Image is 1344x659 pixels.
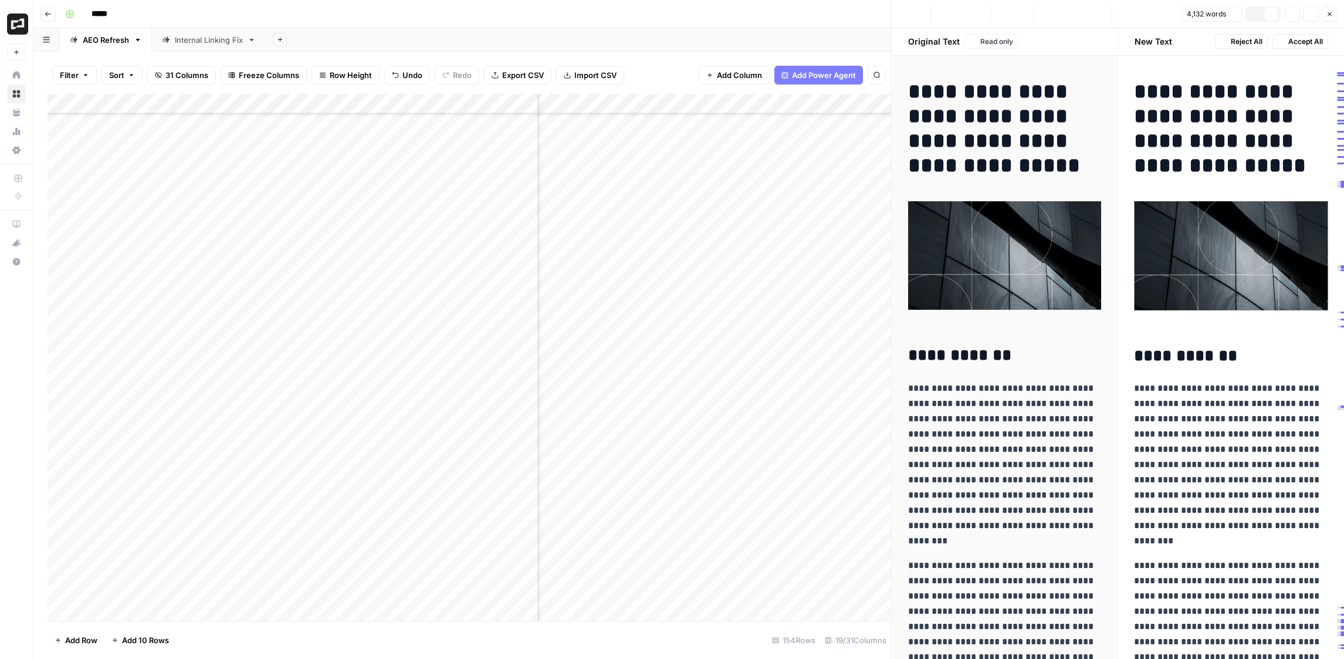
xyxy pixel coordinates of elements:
button: Add Row [48,631,104,650]
button: Accept All [1272,34,1328,49]
h2: New Text [1134,36,1172,48]
a: Internal Linking Fix [152,28,266,52]
div: Internal Linking Fix [175,34,243,46]
span: 31 Columns [165,69,208,81]
button: 4,132 words [1181,6,1242,22]
span: Add 10 Rows [122,634,169,646]
button: Reject All [1214,34,1267,49]
button: Add Power Agent [774,66,863,85]
button: Freeze Columns [221,66,307,85]
button: Filter [52,66,97,85]
span: Export CSV [502,69,544,81]
span: Redo [453,69,472,81]
span: Row Height [330,69,372,81]
a: Browse [7,85,26,103]
span: Accept All [1288,36,1322,47]
span: Import CSV [574,69,617,81]
button: Redo [435,66,479,85]
button: Add 10 Rows [104,631,176,650]
a: Your Data [7,103,26,122]
h2: Original Text [901,36,960,48]
span: Undo [402,69,422,81]
span: Add Row [65,634,97,646]
a: AEO Refresh [60,28,152,52]
div: What's new? [8,234,25,252]
a: Settings [7,141,26,160]
button: Row Height [312,66,380,85]
span: Reject All [1230,36,1262,47]
span: Freeze Columns [239,69,299,81]
span: Read only [980,36,1013,47]
a: Home [7,66,26,85]
span: 4,132 words [1187,9,1226,19]
button: Import CSV [556,66,624,85]
button: Sort [101,66,143,85]
button: Help + Support [7,252,26,271]
div: 19/31 Columns [820,631,891,650]
button: Undo [384,66,430,85]
img: Brex Logo [7,13,28,35]
span: Filter [60,69,79,81]
a: Usage [7,122,26,141]
span: Sort [109,69,124,81]
button: What's new? [7,234,26,252]
span: Add Power Agent [792,69,856,81]
div: AEO Refresh [83,34,129,46]
button: Workspace: Brex [7,9,26,39]
div: 154 Rows [767,631,820,650]
span: Add Column [717,69,762,81]
button: 31 Columns [147,66,216,85]
a: AirOps Academy [7,215,26,234]
button: Export CSV [484,66,551,85]
button: Add Column [699,66,770,85]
